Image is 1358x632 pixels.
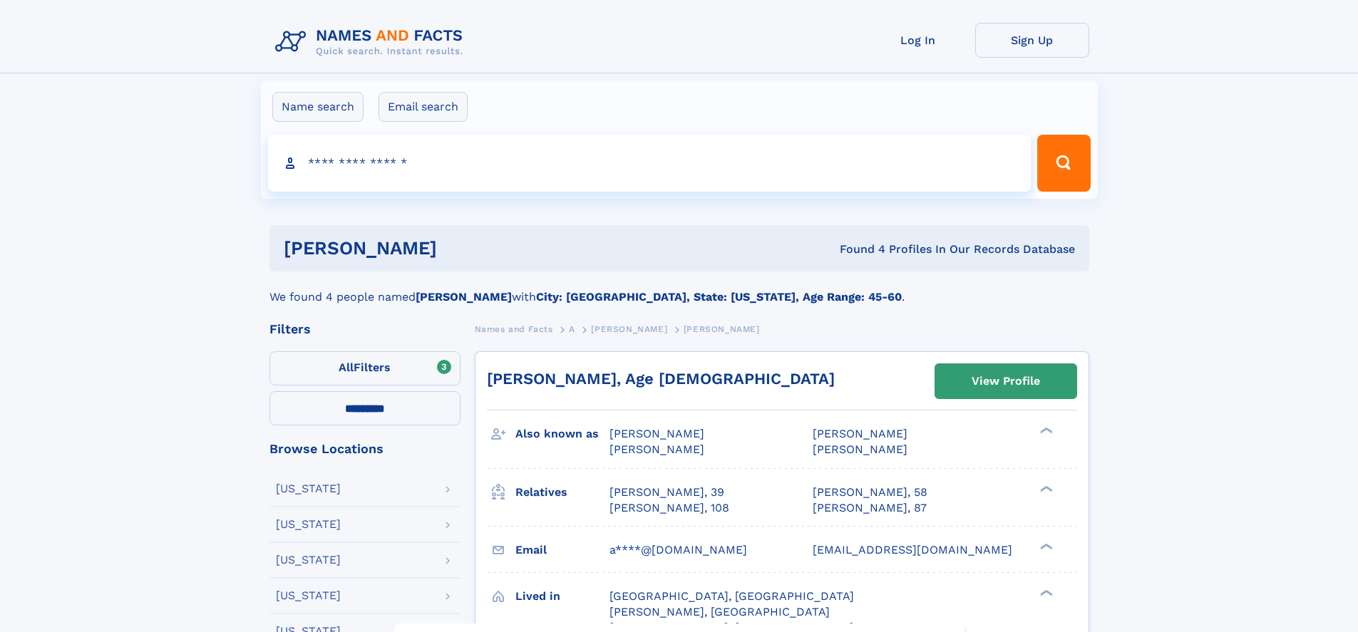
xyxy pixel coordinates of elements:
[1036,426,1054,435] div: ❯
[609,427,704,440] span: [PERSON_NAME]
[269,323,461,336] div: Filters
[515,480,609,504] h3: Relatives
[861,23,975,58] a: Log In
[379,92,468,122] label: Email search
[284,239,639,257] h1: [PERSON_NAME]
[591,320,667,338] a: [PERSON_NAME]
[813,500,927,516] a: [PERSON_NAME], 87
[609,500,729,516] a: [PERSON_NAME], 108
[515,422,609,446] h3: Also known as
[269,23,475,61] img: Logo Names and Facts
[609,605,830,618] span: [PERSON_NAME], [GEOGRAPHIC_DATA]
[515,584,609,608] h3: Lived in
[276,483,341,494] div: [US_STATE]
[269,442,461,455] div: Browse Locations
[638,242,1075,257] div: Found 4 Profiles In Our Records Database
[487,370,835,388] a: [PERSON_NAME], Age [DEMOGRAPHIC_DATA]
[1036,542,1054,551] div: ❯
[975,23,1089,58] a: Sign Up
[609,442,704,456] span: [PERSON_NAME]
[972,365,1040,398] div: View Profile
[1037,135,1090,192] button: Search Button
[515,538,609,562] h3: Email
[269,271,1089,306] div: We found 4 people named with .
[536,290,902,304] b: City: [GEOGRAPHIC_DATA], State: [US_STATE], Age Range: 45-60
[276,554,341,566] div: [US_STATE]
[276,519,341,530] div: [US_STATE]
[935,364,1076,398] a: View Profile
[276,590,341,601] div: [US_STATE]
[813,543,1012,556] span: [EMAIL_ADDRESS][DOMAIN_NAME]
[569,320,575,338] a: A
[684,324,760,334] span: [PERSON_NAME]
[813,427,907,440] span: [PERSON_NAME]
[813,442,907,456] span: [PERSON_NAME]
[813,485,927,500] a: [PERSON_NAME], 58
[1036,484,1054,493] div: ❯
[475,320,553,338] a: Names and Facts
[569,324,575,334] span: A
[272,92,364,122] label: Name search
[1036,588,1054,597] div: ❯
[339,361,354,374] span: All
[609,485,724,500] a: [PERSON_NAME], 39
[269,351,461,385] label: Filters
[416,290,512,304] b: [PERSON_NAME]
[609,589,854,603] span: [GEOGRAPHIC_DATA], [GEOGRAPHIC_DATA]
[268,135,1032,192] input: search input
[591,324,667,334] span: [PERSON_NAME]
